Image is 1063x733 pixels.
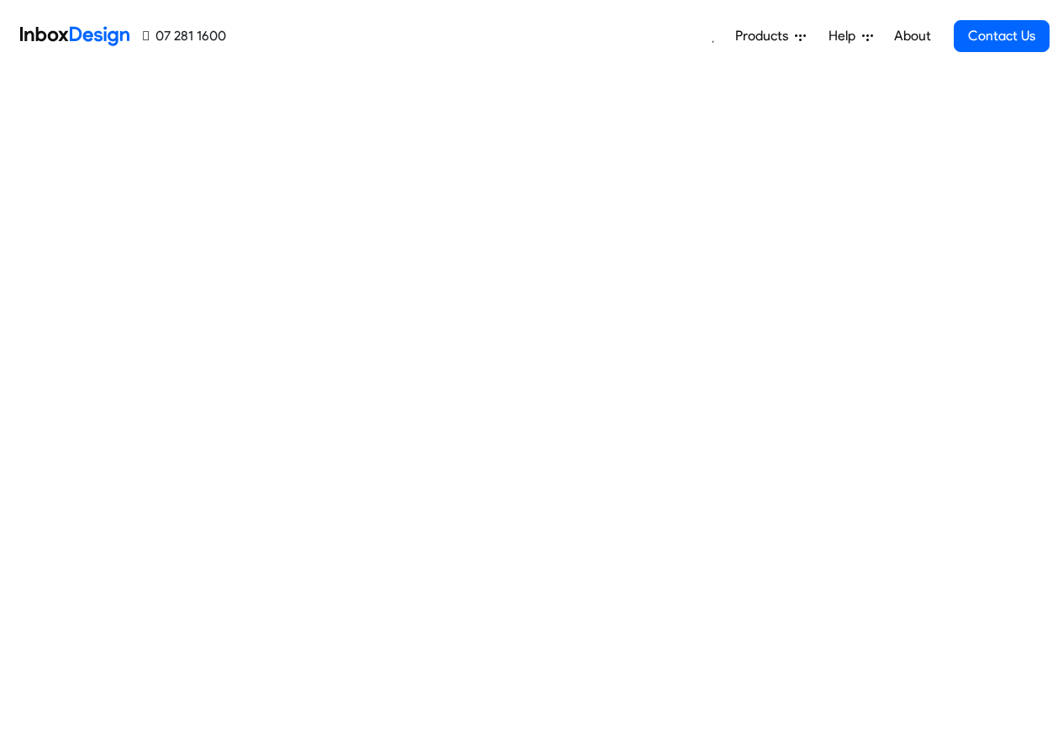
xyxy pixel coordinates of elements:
a: Contact Us [954,20,1050,52]
a: Products [729,19,813,53]
span: Help [829,26,862,46]
a: Help [822,19,880,53]
span: Products [735,26,795,46]
a: About [889,19,935,53]
a: 07 281 1600 [143,26,226,46]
